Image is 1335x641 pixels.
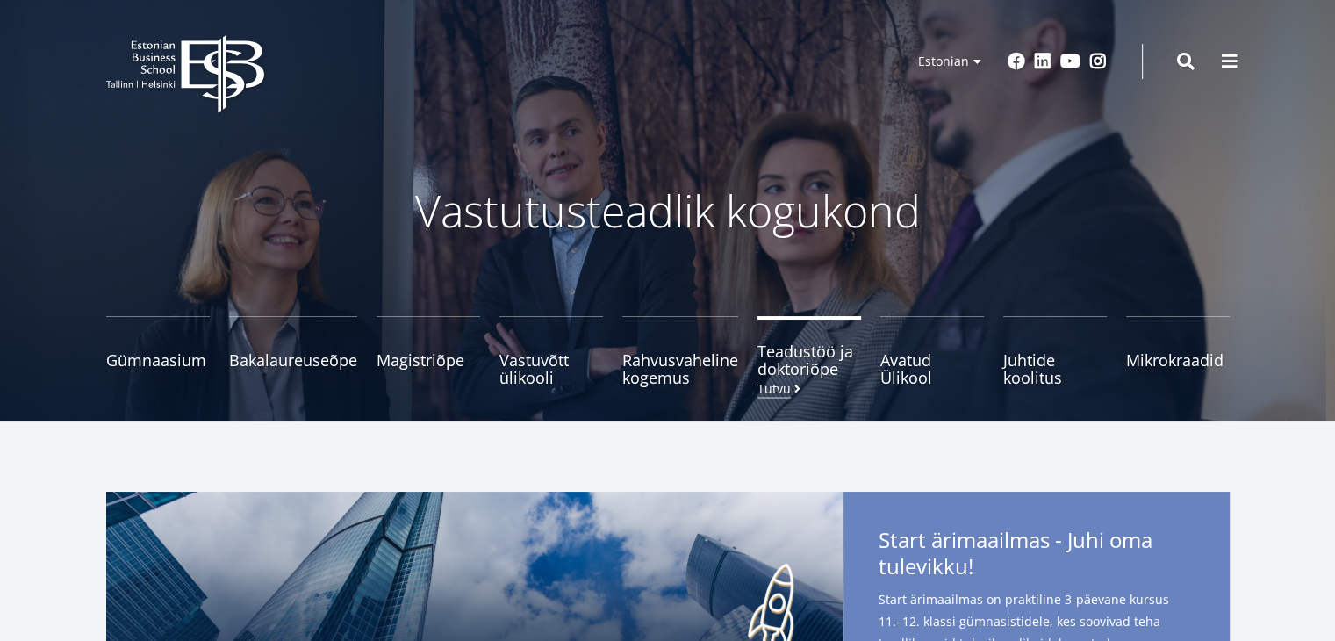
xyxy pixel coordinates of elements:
a: Rahvusvaheline kogemus [622,316,738,386]
p: Vastutusteadlik kogukond [203,184,1133,237]
span: Mikrokraadid [1126,351,1230,369]
a: Vastuvõtt ülikooli [499,316,603,386]
span: Teadustöö ja doktoriõpe [757,342,861,378]
span: tulevikku! [879,553,973,580]
small: Tutvu [757,382,804,395]
a: Linkedin [1034,53,1051,70]
a: Teadustöö ja doktoriõpeTutvu [757,316,861,386]
a: Magistriõpe [377,316,480,386]
span: Vastuvõtt ülikooli [499,351,603,386]
a: Gümnaasium [106,316,210,386]
span: Gümnaasium [106,351,210,369]
span: Juhtide koolitus [1003,351,1107,386]
a: Youtube [1060,53,1080,70]
a: Facebook [1008,53,1025,70]
a: Instagram [1089,53,1107,70]
a: Mikrokraadid [1126,316,1230,386]
span: Bakalaureuseõpe [229,351,357,369]
a: Avatud Ülikool [880,316,984,386]
span: Rahvusvaheline kogemus [622,351,738,386]
span: Start ärimaailmas - Juhi oma [879,527,1195,585]
span: Avatud Ülikool [880,351,984,386]
a: Juhtide koolitus [1003,316,1107,386]
a: Bakalaureuseõpe [229,316,357,386]
span: Magistriõpe [377,351,480,369]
